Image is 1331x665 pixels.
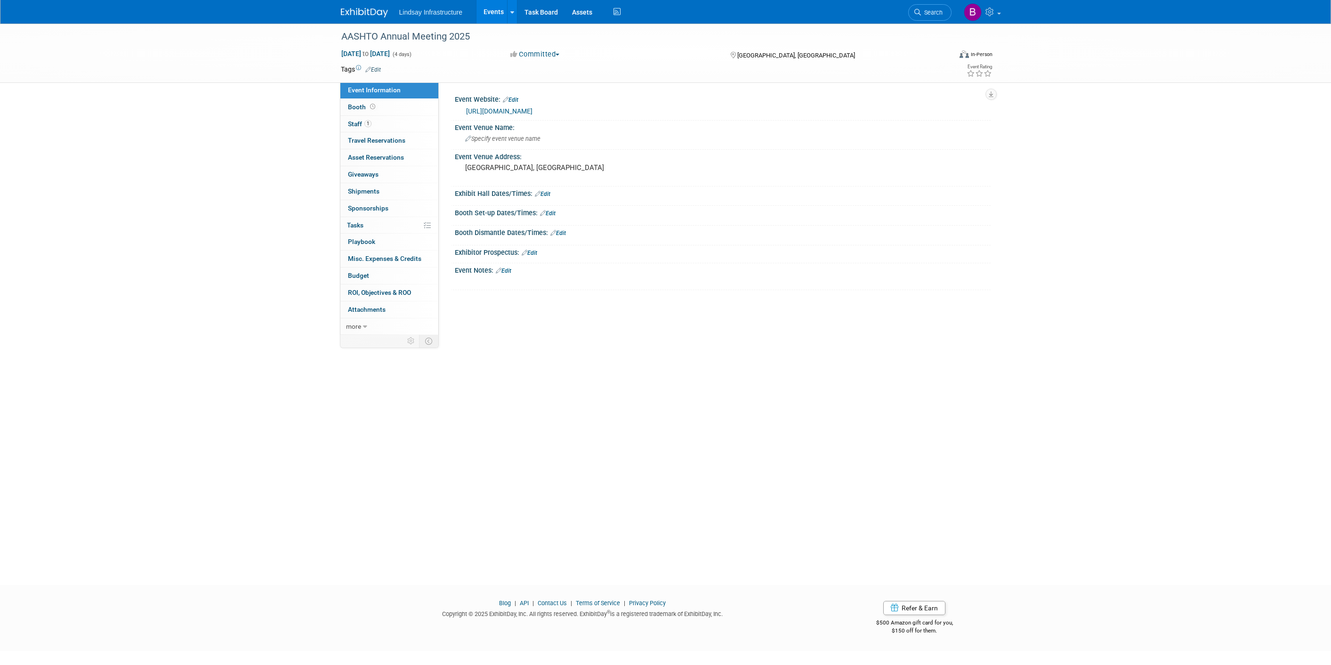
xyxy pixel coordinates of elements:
[576,600,620,607] a: Terms of Service
[455,92,991,105] div: Event Website:
[368,103,377,110] span: Booth not reserved yet
[455,121,991,132] div: Event Venue Name:
[338,28,937,45] div: AASHTO Annual Meeting 2025
[466,107,532,115] a: [URL][DOMAIN_NAME]
[455,226,991,238] div: Booth Dismantle Dates/Times:
[340,217,438,234] a: Tasks
[839,613,991,634] div: $500 Amazon gift card for you,
[348,154,404,161] span: Asset Reservations
[340,284,438,301] a: ROI, Objectives & ROO
[347,221,363,229] span: Tasks
[621,600,628,607] span: |
[340,132,438,149] a: Travel Reservations
[340,183,438,200] a: Shipments
[629,600,666,607] a: Privacy Policy
[348,306,386,313] span: Attachments
[365,66,381,73] a: Edit
[341,608,825,618] div: Copyright © 2025 ExhibitDay, Inc. All rights reserved. ExhibitDay is a registered trademark of Ex...
[535,191,550,197] a: Edit
[530,600,536,607] span: |
[550,230,566,236] a: Edit
[348,86,401,94] span: Event Information
[341,8,388,17] img: ExhibitDay
[348,120,371,128] span: Staff
[346,323,361,330] span: more
[568,600,574,607] span: |
[455,245,991,258] div: Exhibitor Prospectus:
[341,49,390,58] span: [DATE] [DATE]
[499,600,511,607] a: Blog
[340,268,438,284] a: Budget
[364,120,371,127] span: 1
[607,609,610,615] sup: ®
[540,210,556,217] a: Edit
[340,318,438,335] a: more
[348,103,377,111] span: Booth
[340,166,438,183] a: Giveaways
[839,627,991,635] div: $150 off for them.
[348,170,379,178] span: Giveaways
[465,163,668,172] pre: [GEOGRAPHIC_DATA], [GEOGRAPHIC_DATA]
[908,4,952,21] a: Search
[883,601,945,615] a: Refer & Earn
[403,335,419,347] td: Personalize Event Tab Strip
[340,82,438,98] a: Event Information
[348,255,421,262] span: Misc. Expenses & Credits
[348,204,388,212] span: Sponsorships
[520,600,529,607] a: API
[361,50,370,57] span: to
[455,206,991,218] div: Booth Set-up Dates/Times:
[340,99,438,115] a: Booth
[496,268,511,274] a: Edit
[392,51,411,57] span: (4 days)
[348,238,375,245] span: Playbook
[507,49,563,59] button: Committed
[348,272,369,279] span: Budget
[340,301,438,318] a: Attachments
[455,187,991,199] div: Exhibit Hall Dates/Times:
[340,251,438,267] a: Misc. Expenses & Credits
[340,149,438,166] a: Asset Reservations
[921,9,943,16] span: Search
[340,116,438,132] a: Staff1
[340,234,438,250] a: Playbook
[512,600,518,607] span: |
[341,65,381,74] td: Tags
[465,135,540,142] span: Specify event venue name
[970,51,992,58] div: In-Person
[967,65,992,69] div: Event Rating
[455,150,991,162] div: Event Venue Address:
[419,335,438,347] td: Toggle Event Tabs
[896,49,993,63] div: Event Format
[340,200,438,217] a: Sponsorships
[348,289,411,296] span: ROI, Objectives & ROO
[348,137,405,144] span: Travel Reservations
[455,263,991,276] div: Event Notes:
[348,187,379,195] span: Shipments
[503,97,518,103] a: Edit
[522,250,537,256] a: Edit
[737,52,855,59] span: [GEOGRAPHIC_DATA], [GEOGRAPHIC_DATA]
[964,3,982,21] img: Brittany Russell
[399,8,463,16] span: Lindsay Infrastructure
[538,600,567,607] a: Contact Us
[960,50,969,58] img: Format-Inperson.png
